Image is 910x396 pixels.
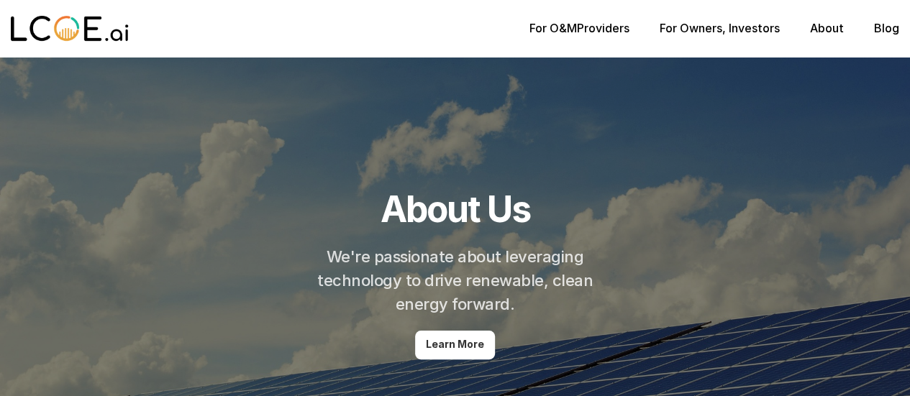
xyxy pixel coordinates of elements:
iframe: Chat Widget [651,212,910,396]
p: Providers [529,22,629,35]
a: For Owners [660,21,722,35]
p: , Investors [660,22,780,35]
h2: We're passionate about leveraging technology to drive renewable, clean energy forward. [315,245,596,316]
p: Learn More [426,339,484,351]
a: About [810,21,844,35]
a: Learn More [415,331,495,359]
a: For O&M [529,21,577,35]
a: Blog [874,21,899,35]
h1: About Us [381,188,530,231]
